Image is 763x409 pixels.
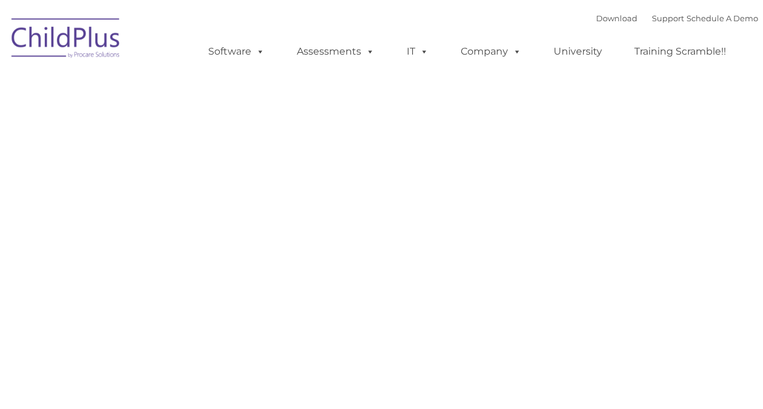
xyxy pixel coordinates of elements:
a: Support [652,13,684,23]
a: Training Scramble!! [622,39,738,64]
a: Company [449,39,534,64]
font: | [596,13,758,23]
a: Assessments [285,39,387,64]
a: Download [596,13,637,23]
a: University [541,39,614,64]
a: Software [196,39,277,64]
a: Schedule A Demo [687,13,758,23]
a: IT [395,39,441,64]
img: ChildPlus by Procare Solutions [5,10,127,70]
